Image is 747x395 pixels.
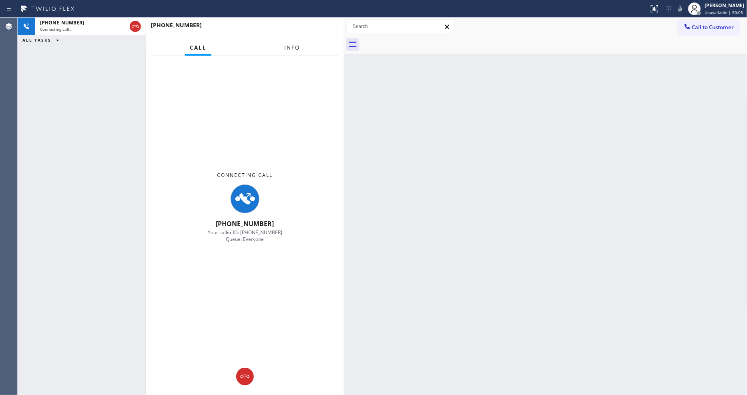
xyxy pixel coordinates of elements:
[285,44,300,51] span: Info
[675,3,686,14] button: Mute
[217,172,273,178] span: Connecting Call
[236,368,254,385] button: Hang up
[208,229,282,243] span: Your caller ID: [PHONE_NUMBER] Queue: Everyone
[40,19,84,26] span: [PHONE_NUMBER]
[705,10,743,15] span: Unavailable | 50:05
[692,24,734,31] span: Call to Customer
[216,219,274,228] span: [PHONE_NUMBER]
[280,40,305,56] button: Info
[705,2,745,9] div: [PERSON_NAME]
[678,20,739,35] button: Call to Customer
[18,35,67,45] button: ALL TASKS
[347,20,454,33] input: Search
[151,21,202,29] span: [PHONE_NUMBER]
[185,40,211,56] button: Call
[40,26,72,32] span: Connecting call…
[190,44,207,51] span: Call
[22,37,51,43] span: ALL TASKS
[130,21,141,32] button: Hang up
